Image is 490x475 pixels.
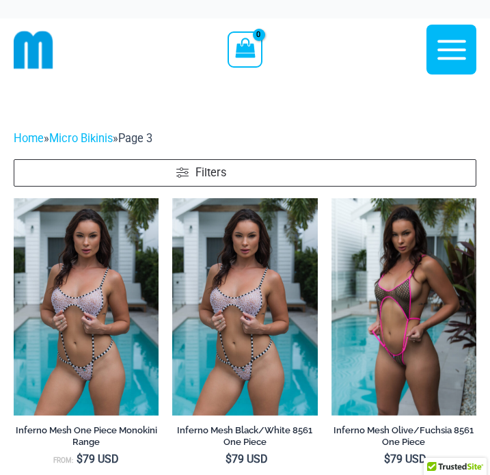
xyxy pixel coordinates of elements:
[226,452,232,465] span: $
[118,132,152,145] span: Page 3
[14,198,159,416] img: Inferno Mesh Black White 8561 One Piece 05
[172,424,317,448] h2: Inferno Mesh Black/White 8561 One Piece
[14,132,152,145] span: » »
[331,198,476,416] a: Inferno Mesh Olive Fuchsia 8561 One Piece 02Inferno Mesh Olive Fuchsia 8561 One Piece 07Inferno M...
[14,30,53,70] img: cropped mm emblem
[331,424,476,452] a: Inferno Mesh Olive/Fuchsia 8561 One Piece
[77,452,119,465] bdi: 79 USD
[14,132,44,145] a: Home
[14,424,159,448] h2: Inferno Mesh One Piece Monokini Range
[384,452,390,465] span: $
[195,165,226,182] span: Filters
[14,424,159,452] a: Inferno Mesh One Piece Monokini Range
[331,198,476,416] img: Inferno Mesh Olive Fuchsia 8561 One Piece 02
[226,452,268,465] bdi: 79 USD
[14,198,159,416] a: Inferno Mesh Black White 8561 One Piece 05Inferno Mesh Olive Fuchsia 8561 One Piece 03Inferno Mes...
[172,198,317,416] img: Inferno Mesh Black White 8561 One Piece 05
[172,198,317,416] a: Inferno Mesh Black White 8561 One Piece 05Inferno Mesh Black White 8561 One Piece 08Inferno Mesh ...
[172,424,317,452] a: Inferno Mesh Black/White 8561 One Piece
[384,452,426,465] bdi: 79 USD
[77,452,83,465] span: $
[14,159,476,187] a: Filters
[49,132,113,145] a: Micro Bikinis
[53,457,73,464] span: From:
[331,424,476,448] h2: Inferno Mesh Olive/Fuchsia 8561 One Piece
[228,31,262,67] a: View Shopping Cart, empty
